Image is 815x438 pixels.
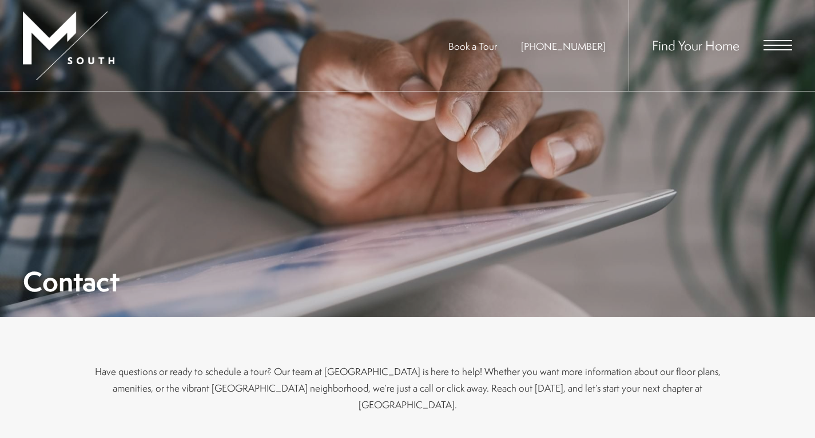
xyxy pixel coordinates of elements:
[764,40,792,50] button: Open Menu
[23,11,114,80] img: MSouth
[448,40,497,53] a: Book a Tour
[521,40,606,53] span: [PHONE_NUMBER]
[23,269,120,294] h1: Contact
[93,363,722,413] p: Have questions or ready to schedule a tour? Our team at [GEOGRAPHIC_DATA] is here to help! Whethe...
[521,40,606,53] a: Call Us at 813-570-8014
[652,36,740,54] a: Find Your Home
